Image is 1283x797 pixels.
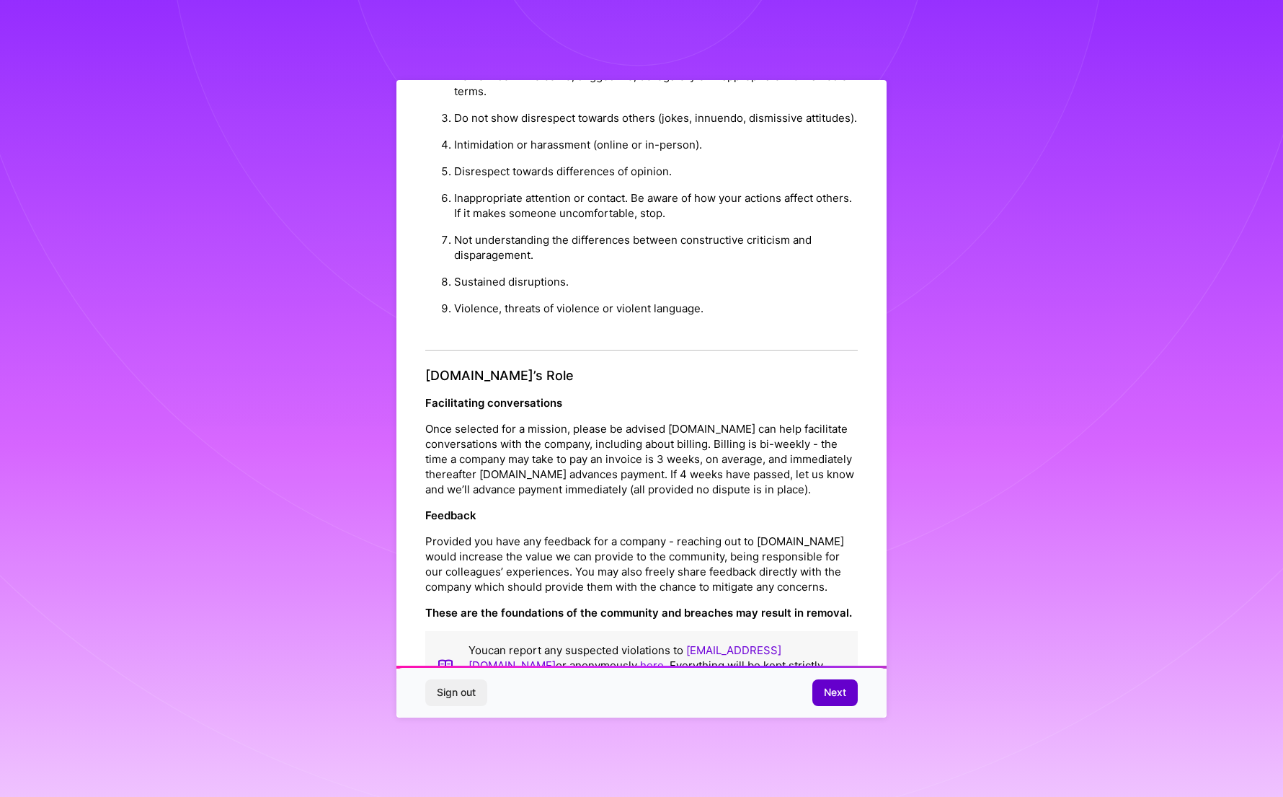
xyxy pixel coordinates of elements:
p: You can report any suspected violations to or anonymously . Everything will be kept strictly conf... [469,643,846,688]
li: Violence, threats of violence or violent language. [454,295,858,322]
p: Provided you have any feedback for a company - reaching out to [DOMAIN_NAME] would increase the v... [425,534,858,594]
a: here [640,659,664,672]
li: Not understanding the differences between constructive criticism and disparagement. [454,226,858,268]
strong: Feedback [425,508,476,522]
li: Do not show disrespect towards others (jokes, innuendo, dismissive attitudes). [454,105,858,131]
h4: [DOMAIN_NAME]’s Role [425,368,858,384]
li: Disrespect towards differences of opinion. [454,158,858,185]
strong: These are the foundations of the community and breaches may result in removal. [425,606,852,620]
li: Inappropriate attention or contact. Be aware of how your actions affect others. If it makes someo... [454,185,858,226]
li: Do not use unwelcome, suggestive, derogatory or inappropriate nicknames or terms. [454,63,858,105]
li: Sustained disruptions. [454,268,858,295]
button: Next [812,679,858,705]
img: book icon [437,643,454,688]
span: Sign out [437,685,476,700]
strong: Facilitating conversations [425,396,562,410]
li: Intimidation or harassment (online or in-person). [454,131,858,158]
p: Once selected for a mission, please be advised [DOMAIN_NAME] can help facilitate conversations wi... [425,421,858,497]
span: Next [824,685,846,700]
button: Sign out [425,679,487,705]
a: [EMAIL_ADDRESS][DOMAIN_NAME] [469,643,781,672]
